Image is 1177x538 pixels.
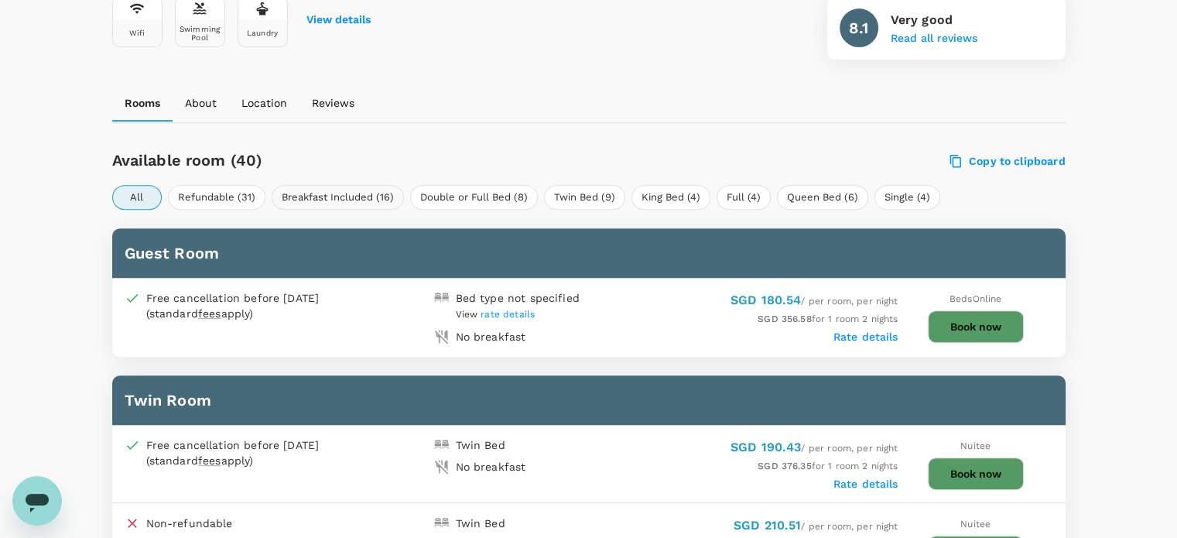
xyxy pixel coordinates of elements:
h6: Available room (40) [112,148,665,173]
label: Rate details [833,331,898,343]
div: Twin Bed [456,516,505,531]
div: Bed type not specified [456,290,580,306]
label: Copy to clipboard [950,154,1066,168]
img: double-bed-icon [434,290,450,306]
span: / per room, per night [734,521,898,532]
span: / per room, per night [730,296,898,307]
button: Twin Bed (9) [544,185,625,210]
span: / per room, per night [730,443,898,454]
button: View details [306,14,371,26]
p: About [185,95,217,111]
img: double-bed-icon [434,516,450,531]
div: Twin Bed [456,437,505,453]
span: View [456,309,535,320]
p: Very good [891,11,977,29]
p: Reviews [312,95,354,111]
div: No breakfast [456,329,526,344]
span: Nuitee [960,440,991,451]
span: fees [198,307,221,320]
button: Single (4) [874,185,940,210]
button: All [112,185,162,210]
iframe: Button to launch messaging window [12,476,62,526]
p: Non-refundable [146,516,233,531]
button: King Bed (4) [631,185,710,210]
div: No breakfast [456,459,526,475]
span: for 1 room 2 nights [758,461,898,471]
button: Refundable (31) [168,185,265,210]
p: Rooms [125,95,160,111]
button: Breakfast Included (16) [272,185,404,210]
button: Read all reviews [891,33,977,45]
label: Rate details [833,478,898,490]
span: rate details [481,309,535,320]
h6: Twin Room [125,388,1053,413]
div: Swimming Pool [179,25,221,42]
button: Queen Bed (6) [777,185,868,210]
span: SGD 376.35 [758,461,812,471]
div: Free cancellation before [DATE] (standard apply) [146,437,355,468]
img: double-bed-icon [434,437,450,453]
div: Free cancellation before [DATE] (standard apply) [146,290,355,321]
h6: 8.1 [849,15,867,40]
button: Book now [928,310,1024,343]
span: fees [198,454,221,467]
p: Location [241,95,287,111]
button: Book now [928,457,1024,490]
span: for 1 room 2 nights [758,314,898,324]
span: SGD 210.51 [734,518,802,533]
span: SGD 356.58 [758,314,812,324]
div: Wifi [129,29,145,37]
span: Nuitee [960,519,991,529]
span: BedsOnline [949,293,1002,304]
div: Laundry [247,29,278,37]
button: Double or Full Bed (8) [410,185,538,210]
span: SGD 180.54 [730,293,802,307]
span: SGD 190.43 [730,440,802,454]
h6: Guest Room [125,241,1053,266]
button: Full (4) [717,185,771,210]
